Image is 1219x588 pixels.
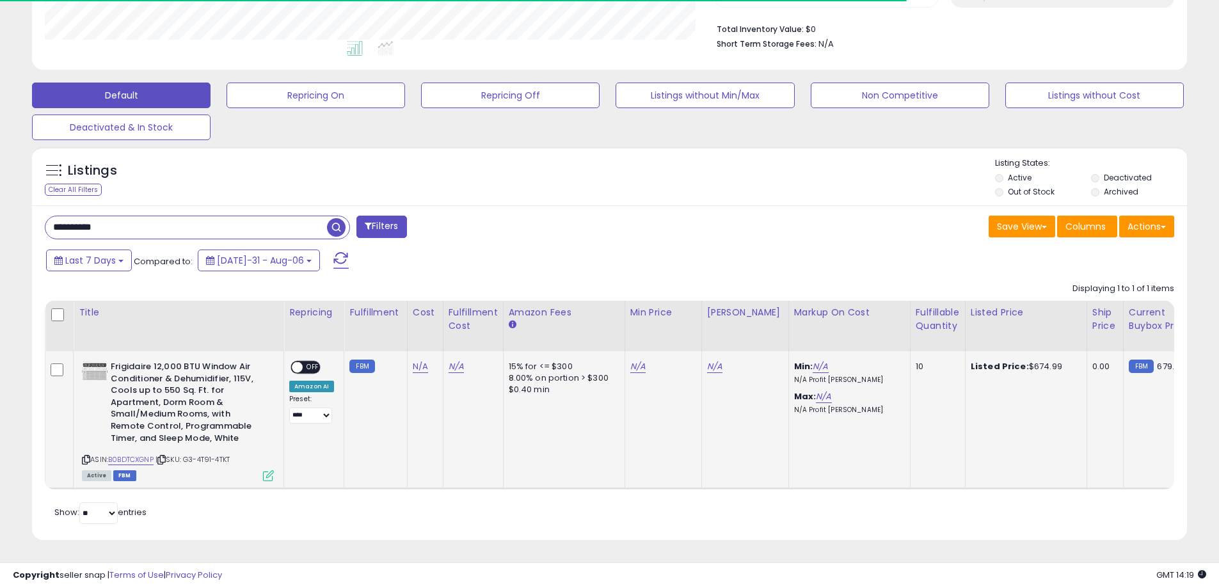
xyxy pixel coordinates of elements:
button: Listings without Min/Max [616,83,794,108]
b: Frigidaire 12,000 BTU Window Air Conditioner & Dehumidifier, 115V, Cools up to 550 Sq. Ft. for Ap... [111,361,266,447]
h5: Listings [68,162,117,180]
a: N/A [449,360,464,373]
div: Markup on Cost [794,306,905,319]
div: Cost [413,306,438,319]
a: N/A [813,360,828,373]
p: N/A Profit [PERSON_NAME] [794,406,900,415]
th: The percentage added to the cost of goods (COGS) that forms the calculator for Min & Max prices. [788,301,910,351]
a: Privacy Policy [166,569,222,581]
p: N/A Profit [PERSON_NAME] [794,376,900,385]
div: 0.00 [1092,361,1113,372]
a: B0BDTCXGNP [108,454,154,465]
span: [DATE]-31 - Aug-06 [217,254,304,267]
div: [PERSON_NAME] [707,306,783,319]
div: Fulfillment Cost [449,306,498,333]
div: ASIN: [82,361,274,480]
a: N/A [707,360,722,373]
small: FBM [349,360,374,373]
b: Total Inventory Value: [717,24,804,35]
button: Repricing On [227,83,405,108]
div: $674.99 [971,361,1077,372]
a: N/A [816,390,831,403]
button: Deactivated & In Stock [32,115,211,140]
div: $0.40 min [509,384,615,395]
button: Default [32,83,211,108]
b: Listed Price: [971,360,1029,372]
b: Max: [794,390,817,402]
div: 8.00% on portion > $300 [509,372,615,384]
div: 10 [916,361,955,372]
div: Current Buybox Price [1129,306,1195,333]
div: 15% for <= $300 [509,361,615,372]
div: Displaying 1 to 1 of 1 items [1072,283,1174,295]
strong: Copyright [13,569,60,581]
div: seller snap | | [13,569,222,582]
button: Columns [1057,216,1117,237]
div: Repricing [289,306,339,319]
span: FBM [113,470,136,481]
b: Min: [794,360,813,372]
li: $0 [717,20,1165,36]
div: Fulfillment [349,306,401,319]
button: Actions [1119,216,1174,237]
div: Fulfillable Quantity [916,306,960,333]
div: Listed Price [971,306,1081,319]
button: Save View [989,216,1055,237]
button: Last 7 Days [46,250,132,271]
span: N/A [818,38,834,50]
small: FBM [1129,360,1154,373]
button: [DATE]-31 - Aug-06 [198,250,320,271]
span: Last 7 Days [65,254,116,267]
span: Show: entries [54,506,147,518]
a: N/A [413,360,428,373]
div: Ship Price [1092,306,1118,333]
img: 41a3+3orXzL._SL40_.jpg [82,361,108,381]
label: Archived [1104,186,1138,197]
span: Columns [1065,220,1106,233]
label: Active [1008,172,1032,183]
div: Amazon Fees [509,306,619,319]
p: Listing States: [995,157,1187,170]
span: 679.99 [1157,360,1184,372]
b: Short Term Storage Fees: [717,38,817,49]
button: Non Competitive [811,83,989,108]
div: Preset: [289,395,334,424]
span: All listings currently available for purchase on Amazon [82,470,111,481]
button: Filters [356,216,406,238]
small: Amazon Fees. [509,319,516,331]
div: Amazon AI [289,381,334,392]
button: Listings without Cost [1005,83,1184,108]
span: Compared to: [134,255,193,267]
div: Min Price [630,306,696,319]
span: | SKU: G3-4T91-4TKT [155,454,230,465]
a: Terms of Use [109,569,164,581]
a: N/A [630,360,646,373]
span: 2025-08-14 14:19 GMT [1156,569,1206,581]
div: Title [79,306,278,319]
label: Out of Stock [1008,186,1055,197]
label: Deactivated [1104,172,1152,183]
span: OFF [303,362,323,373]
button: Repricing Off [421,83,600,108]
div: Clear All Filters [45,184,102,196]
